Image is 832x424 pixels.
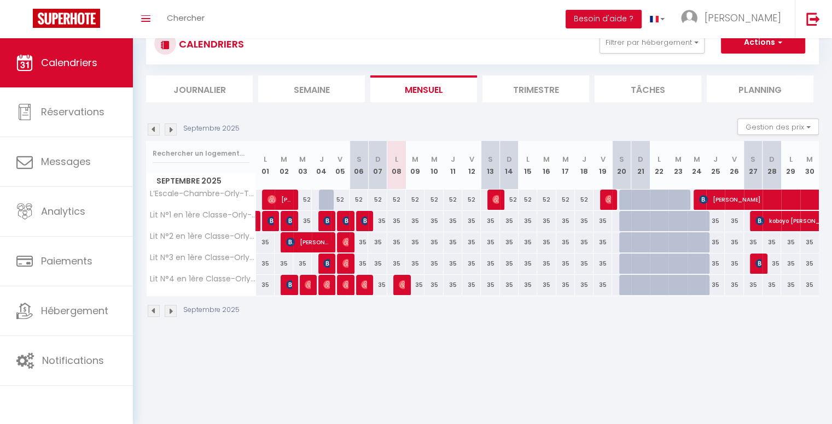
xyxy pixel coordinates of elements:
div: 35 [800,254,819,274]
abbr: M [806,154,813,164]
div: 35 [387,254,406,274]
h3: CALENDRIERS [176,32,244,56]
div: 35 [500,275,519,295]
span: [PERSON_NAME] [323,274,329,295]
li: Trimestre [482,75,589,102]
span: [PERSON_NAME] [286,210,292,231]
span: Lit N°4 en 1ère Classe-Orly-T7-RER C&D [148,275,258,283]
abbr: D [507,154,512,164]
li: Semaine [258,75,365,102]
div: 35 [368,232,387,252]
span: [PERSON_NAME] [705,11,781,25]
div: 35 [406,232,424,252]
th: 23 [668,141,687,190]
th: 27 [744,141,763,190]
div: 35 [519,275,537,295]
div: 35 [293,211,312,231]
abbr: J [582,154,586,164]
th: 06 [350,141,368,190]
div: 35 [256,275,275,295]
th: 08 [387,141,406,190]
div: 35 [725,275,743,295]
input: Rechercher un logement... [153,144,249,163]
span: [PERSON_NAME] [267,189,292,210]
div: 52 [444,190,462,210]
div: 35 [368,254,387,274]
div: 35 [424,254,443,274]
span: [PERSON_NAME] [361,274,367,295]
div: 35 [556,232,575,252]
div: 35 [500,232,519,252]
div: 35 [575,275,594,295]
img: ... [681,10,697,26]
div: 35 [424,275,443,295]
div: 35 [519,254,537,274]
abbr: S [357,154,362,164]
div: 52 [537,190,556,210]
abbr: V [469,154,474,164]
div: 35 [500,254,519,274]
div: 35 [594,254,612,274]
th: 30 [800,141,819,190]
div: 35 [781,254,800,274]
th: 28 [763,141,781,190]
li: Journalier [146,75,253,102]
div: 35 [406,254,424,274]
abbr: M [299,154,306,164]
th: 03 [293,141,312,190]
th: 24 [688,141,706,190]
th: 20 [612,141,631,190]
div: 35 [368,275,387,295]
div: 35 [424,211,443,231]
div: 35 [462,275,481,295]
th: 12 [462,141,481,190]
span: [PERSON_NAME] [342,253,348,274]
span: Malameh Kaaed [399,274,405,295]
img: logout [806,12,820,26]
button: Besoin d'aide ? [566,10,642,28]
abbr: S [488,154,493,164]
div: 52 [575,190,594,210]
abbr: S [750,154,755,164]
div: 35 [594,275,612,295]
div: 52 [406,190,424,210]
abbr: V [338,154,342,164]
div: 35 [462,254,481,274]
div: 35 [256,232,275,252]
div: 52 [556,190,575,210]
div: 35 [537,211,556,231]
span: Hébergement [41,304,108,317]
abbr: L [264,154,267,164]
abbr: D [769,154,775,164]
span: Paiements [41,254,92,268]
abbr: M [412,154,418,164]
div: 52 [331,190,350,210]
div: 35 [444,211,462,231]
span: Calendriers [41,56,97,69]
div: 35 [275,254,293,274]
span: [PERSON_NAME] [361,210,367,231]
abbr: J [451,154,455,164]
span: Notifications [42,354,104,367]
th: 26 [725,141,743,190]
span: Réservations [41,105,104,119]
div: 35 [763,232,781,252]
button: Ouvrir le widget de chat LiveChat [9,4,42,37]
th: 17 [556,141,575,190]
div: 35 [744,232,763,252]
button: Gestion des prix [737,119,819,135]
div: 35 [350,254,368,274]
th: 16 [537,141,556,190]
div: 35 [500,211,519,231]
span: [PERSON_NAME] [605,189,611,210]
div: 35 [368,211,387,231]
div: 35 [763,275,781,295]
div: 52 [387,190,406,210]
abbr: D [375,154,381,164]
div: 52 [462,190,481,210]
span: Septembre 2025 [147,173,255,189]
div: 35 [387,211,406,231]
span: [PERSON_NAME] [323,210,329,231]
div: 35 [556,211,575,231]
th: 22 [650,141,668,190]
